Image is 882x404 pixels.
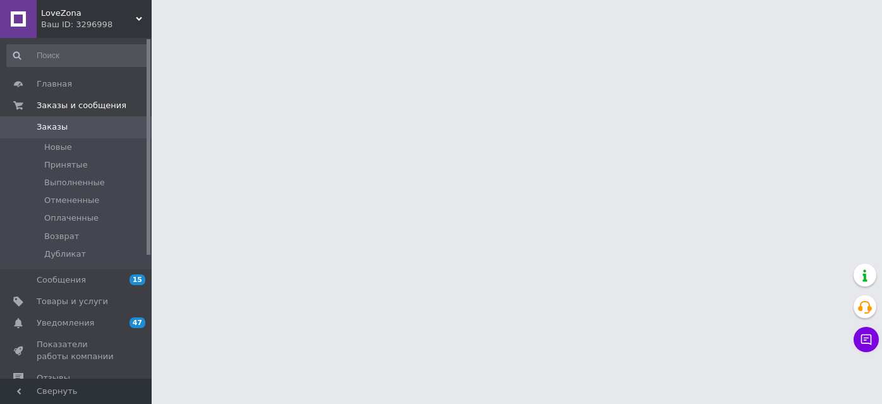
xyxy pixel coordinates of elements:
[41,19,152,30] div: Ваш ID: 3296998
[37,121,68,133] span: Заказы
[37,296,108,307] span: Товары и услуги
[130,317,145,328] span: 47
[41,8,136,19] span: LoveZona
[37,317,94,329] span: Уведомления
[44,231,79,242] span: Возврат
[854,327,879,352] button: Чат с покупателем
[44,212,99,224] span: Оплаченные
[44,159,88,171] span: Принятые
[37,274,86,286] span: Сообщения
[44,248,86,260] span: Дубликат
[6,44,149,67] input: Поиск
[130,274,145,285] span: 15
[37,78,72,90] span: Главная
[37,372,70,384] span: Отзывы
[37,100,126,111] span: Заказы и сообщения
[44,177,105,188] span: Выполненные
[37,339,117,362] span: Показатели работы компании
[44,142,72,153] span: Новые
[44,195,99,206] span: Отмененные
